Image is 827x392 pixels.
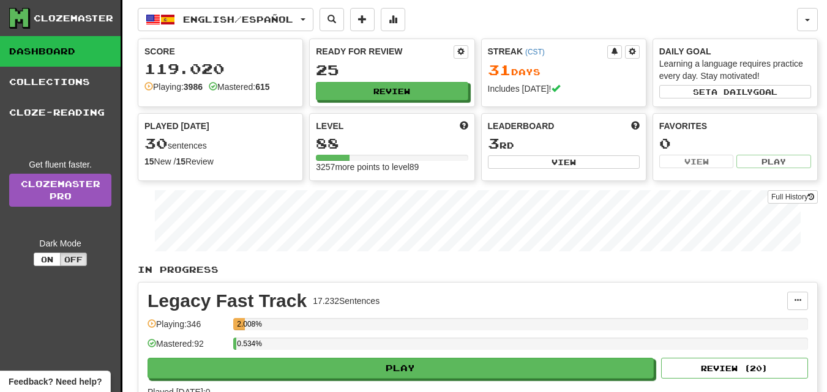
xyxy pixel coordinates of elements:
button: Search sentences [320,8,344,31]
span: 31 [488,61,511,78]
div: sentences [144,136,296,152]
div: 3257 more points to level 89 [316,161,468,173]
button: Play [148,358,654,379]
strong: 15 [144,157,154,166]
div: Playing: [144,81,203,93]
div: 119.020 [144,61,296,76]
div: 17.232 Sentences [313,295,380,307]
button: English/Español [138,8,313,31]
button: Off [60,253,87,266]
div: Mastered: 92 [148,338,227,358]
span: Level [316,120,343,132]
a: ClozemasterPro [9,174,111,207]
div: Includes [DATE]! [488,83,640,95]
button: View [659,155,734,168]
div: 0 [659,136,811,151]
button: Review [316,82,468,100]
span: 30 [144,135,168,152]
strong: 615 [255,82,269,92]
button: Seta dailygoal [659,85,811,98]
div: 2.008% [237,318,245,330]
span: a daily [711,87,753,96]
div: Playing: 346 [148,318,227,338]
div: Daily Goal [659,45,811,57]
button: Add sentence to collection [350,8,375,31]
span: English / Español [183,14,293,24]
div: Legacy Fast Track [148,292,307,310]
div: Learning a language requires practice every day. Stay motivated! [659,57,811,82]
div: Streak [488,45,607,57]
strong: 15 [176,157,185,166]
div: Day s [488,62,640,78]
button: Review (20) [661,358,808,379]
p: In Progress [138,264,818,276]
span: Open feedback widget [9,375,102,388]
strong: 3986 [184,82,203,92]
button: Full History [768,190,818,204]
div: Mastered: [209,81,270,93]
div: Favorites [659,120,811,132]
button: On [34,253,61,266]
div: 25 [316,62,468,78]
div: rd [488,136,640,152]
div: New / Review [144,155,296,168]
span: Played [DATE] [144,120,209,132]
div: Score [144,45,296,57]
div: Ready for Review [316,45,453,57]
span: Score more points to level up [460,120,468,132]
button: View [488,155,640,169]
span: Leaderboard [488,120,555,132]
button: More stats [381,8,405,31]
div: Clozemaster [34,12,113,24]
div: Dark Mode [9,237,111,250]
div: 88 [316,136,468,151]
span: 3 [488,135,500,152]
button: Play [736,155,811,168]
div: Get fluent faster. [9,158,111,171]
a: (CST) [525,48,545,56]
span: This week in points, UTC [631,120,640,132]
